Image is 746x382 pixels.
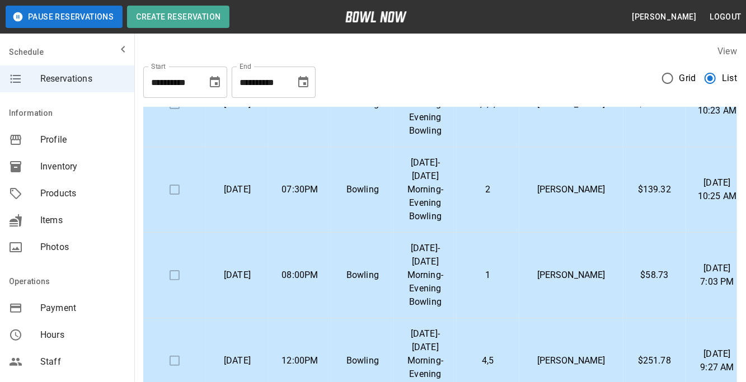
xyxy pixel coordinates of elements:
p: [DATE] [215,183,260,196]
p: Bowling [340,183,385,196]
span: Products [40,187,125,200]
p: 07:30PM [278,183,322,196]
p: [PERSON_NAME] [528,268,614,282]
span: List [722,72,737,85]
button: Choose date, selected date is Oct 12, 2025 [204,71,226,93]
span: Payment [40,301,125,315]
span: Staff [40,355,125,369]
p: 1 [466,268,510,282]
span: Profile [40,133,125,147]
img: logo [345,11,407,22]
button: Pause Reservations [6,6,123,28]
p: [PERSON_NAME] [528,354,614,367]
p: [DATE]-[DATE] Morning-Evening Bowling [403,242,448,309]
p: $251.78 [632,354,677,367]
p: $139.32 [632,183,677,196]
p: 08:00PM [278,268,322,282]
span: Grid [679,72,696,85]
button: Create Reservation [127,6,229,28]
span: Photos [40,240,125,254]
span: Items [40,214,125,227]
span: Hours [40,328,125,342]
p: Bowling [340,354,385,367]
button: [PERSON_NAME] [627,7,701,27]
p: Bowling [340,268,385,282]
p: 4,5 [466,354,510,367]
p: [PERSON_NAME] [528,183,614,196]
p: [DATE] 9:27 AM [695,347,740,374]
p: 12:00PM [278,354,322,367]
p: [DATE] [215,354,260,367]
button: Logout [706,7,746,27]
label: View [717,46,737,56]
span: Inventory [40,160,125,173]
span: Reservations [40,72,125,86]
p: [DATE] [215,268,260,282]
p: [DATE]-[DATE] Morning-Evening Bowling [403,156,448,223]
p: $58.73 [632,268,677,282]
button: Choose date, selected date is Nov 12, 2025 [292,71,315,93]
p: [DATE] 7:03 PM [695,262,740,289]
p: [DATE] 10:25 AM [695,176,740,203]
p: 2 [466,183,510,196]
